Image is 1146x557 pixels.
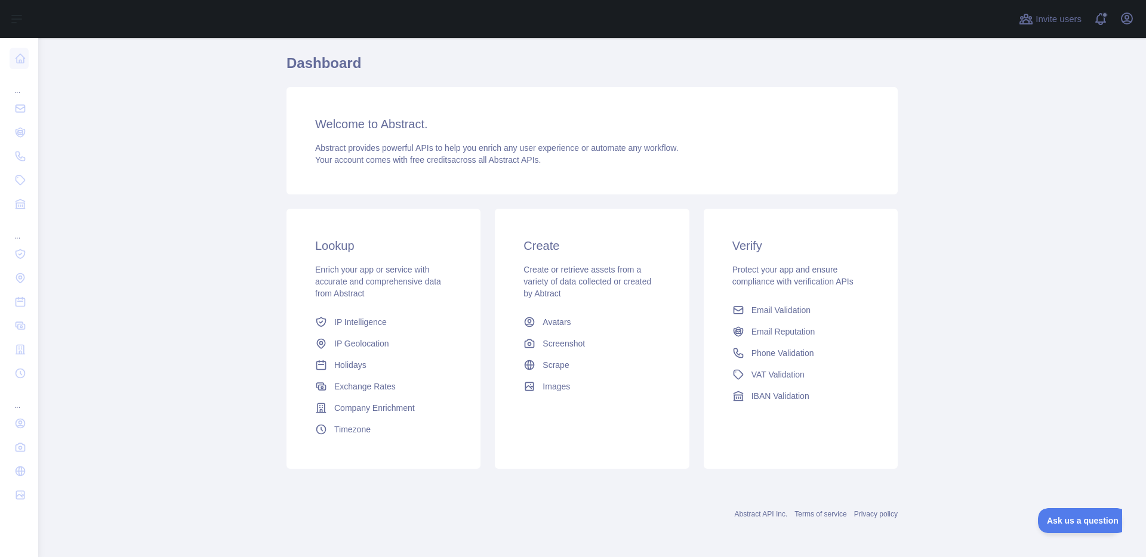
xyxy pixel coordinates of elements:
[310,397,457,419] a: Company Enrichment
[334,338,389,349] span: IP Geolocation
[310,376,457,397] a: Exchange Rates
[1016,10,1084,29] button: Invite users
[315,143,679,153] span: Abstract provides powerful APIs to help you enrich any user experience or automate any workflow.
[543,316,571,328] span: Avatars
[728,299,874,321] a: Email Validation
[10,386,29,410] div: ...
[728,385,874,407] a: IBAN Validation
[519,376,665,397] a: Images
[751,326,815,338] span: Email Reputation
[794,510,846,518] a: Terms of service
[315,265,441,298] span: Enrich your app or service with accurate and comprehensive data from Abstract
[315,116,869,132] h3: Welcome to Abstract.
[1036,13,1082,26] span: Invite users
[310,354,457,376] a: Holidays
[728,342,874,364] a: Phone Validation
[519,311,665,333] a: Avatars
[523,237,660,254] h3: Create
[315,155,541,165] span: Your account comes with across all Abstract APIs.
[519,354,665,376] a: Scrape
[10,217,29,241] div: ...
[523,265,651,298] span: Create or retrieve assets from a variety of data collected or created by Abtract
[410,155,451,165] span: free credits
[751,304,811,316] span: Email Validation
[10,72,29,95] div: ...
[1038,508,1122,533] iframe: Toggle Customer Support
[543,338,585,349] span: Screenshot
[751,390,809,402] span: IBAN Validation
[334,380,396,392] span: Exchange Rates
[732,237,869,254] h3: Verify
[310,419,457,440] a: Timezone
[334,359,366,371] span: Holidays
[728,364,874,385] a: VAT Validation
[751,347,814,359] span: Phone Validation
[543,380,570,392] span: Images
[310,311,457,333] a: IP Intelligence
[735,510,788,518] a: Abstract API Inc.
[310,333,457,354] a: IP Geolocation
[751,369,805,380] span: VAT Validation
[543,359,569,371] span: Scrape
[732,265,854,286] span: Protect your app and ensure compliance with verification APIs
[315,237,452,254] h3: Lookup
[334,316,387,328] span: IP Intelligence
[286,54,898,82] h1: Dashboard
[334,402,415,414] span: Company Enrichment
[854,510,898,518] a: Privacy policy
[728,321,874,342] a: Email Reputation
[519,333,665,354] a: Screenshot
[334,423,371,435] span: Timezone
